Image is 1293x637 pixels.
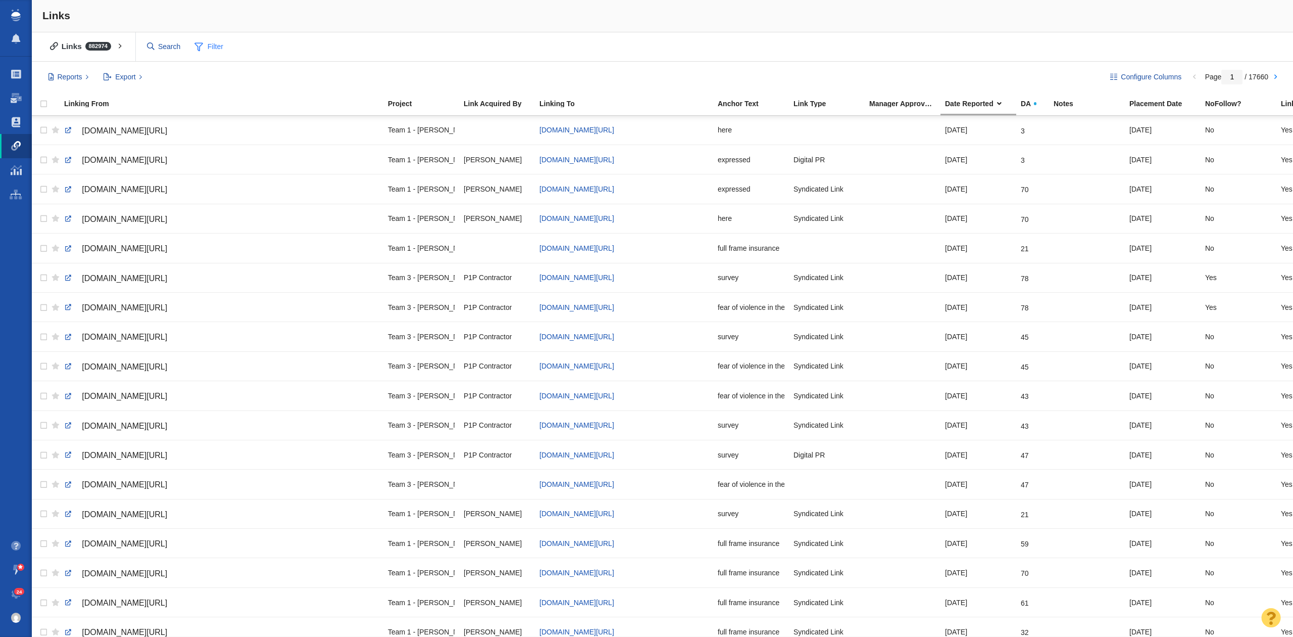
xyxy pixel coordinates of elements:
[945,326,1012,347] div: [DATE]
[1129,178,1196,200] div: [DATE]
[793,627,843,636] span: Syndicated Link
[539,214,614,222] a: [DOMAIN_NAME][URL]
[64,211,379,228] a: [DOMAIN_NAME][URL]
[539,628,614,636] span: [DOMAIN_NAME][URL]
[388,267,455,289] div: Team 3 - [PERSON_NAME] | Summer | [PERSON_NAME]\EMCI Wireless\EMCI Wireless - Digital PR - Do U.S...
[945,100,1020,109] a: Date Reported
[98,69,148,86] button: Export
[388,355,455,377] div: Team 3 - [PERSON_NAME] | Summer | [PERSON_NAME]\EMCI Wireless\EMCI Wireless - Digital PR - Do U.S...
[64,299,379,316] a: [DOMAIN_NAME][URL]
[388,100,463,107] div: Project
[539,539,614,548] a: [DOMAIN_NAME][URL]
[539,510,614,518] a: [DOMAIN_NAME][URL]
[1205,296,1272,318] div: Yes
[42,10,70,21] span: Links
[82,510,167,519] span: [DOMAIN_NAME][URL]
[459,292,535,322] td: P1P Contractor
[539,392,614,400] a: [DOMAIN_NAME][URL]
[539,569,614,577] a: [DOMAIN_NAME][URL]
[1021,296,1029,312] div: 78
[1129,385,1196,406] div: [DATE]
[793,450,825,460] span: Digital PR
[945,149,1012,170] div: [DATE]
[718,119,784,141] div: here
[539,451,614,459] a: [DOMAIN_NAME][URL]
[789,174,865,204] td: Syndicated Link
[464,185,522,194] span: [PERSON_NAME]
[1205,208,1272,230] div: No
[64,270,379,287] a: [DOMAIN_NAME][URL]
[945,591,1012,613] div: [DATE]
[793,100,868,109] a: Link Type
[459,322,535,351] td: P1P Contractor
[1021,532,1029,549] div: 59
[459,174,535,204] td: Taylor Raymond
[793,155,825,164] span: Digital PR
[1205,73,1268,81] span: Page / 17660
[539,185,614,193] span: [DOMAIN_NAME][URL]
[539,303,614,311] span: [DOMAIN_NAME][URL]
[789,322,865,351] td: Syndicated Link
[789,204,865,233] td: Syndicated Link
[1021,326,1029,342] div: 45
[718,591,784,613] div: full frame insurance
[1021,267,1029,283] div: 78
[539,156,614,164] span: [DOMAIN_NAME][URL]
[539,362,614,370] span: [DOMAIN_NAME][URL]
[64,181,379,198] a: [DOMAIN_NAME][URL]
[464,214,522,223] span: [PERSON_NAME]
[1129,591,1196,613] div: [DATE]
[1105,69,1187,86] button: Configure Columns
[1129,562,1196,583] div: [DATE]
[42,69,94,86] button: Reports
[1129,296,1196,318] div: [DATE]
[459,263,535,292] td: P1P Contractor
[1021,562,1029,578] div: 70
[388,415,455,436] div: Team 3 - [PERSON_NAME] | Summer | [PERSON_NAME]\EMCI Wireless\EMCI Wireless - Digital PR - Do U.S...
[718,562,784,583] div: full frame insurance
[464,100,538,107] div: Link Acquired By
[64,100,387,107] div: Linking From
[539,480,614,488] a: [DOMAIN_NAME][URL]
[1129,503,1196,525] div: [DATE]
[1021,621,1029,637] div: 32
[539,100,717,107] div: Linking To
[11,9,20,21] img: buzzstream_logo_iconsimple.png
[464,598,522,607] span: [PERSON_NAME]
[82,569,167,578] span: [DOMAIN_NAME][URL]
[64,595,379,612] a: [DOMAIN_NAME][URL]
[1205,326,1272,347] div: No
[1205,532,1272,554] div: No
[1054,100,1128,109] a: Notes
[1129,237,1196,259] div: [DATE]
[64,565,379,582] a: [DOMAIN_NAME][URL]
[1205,119,1272,141] div: No
[388,562,455,583] div: Team 1 - [PERSON_NAME] | [PERSON_NAME] | [PERSON_NAME]\Veracity (FLIP & Canopy)\Full Frame Insura...
[945,237,1012,259] div: [DATE]
[539,274,614,282] span: [DOMAIN_NAME][URL]
[945,100,1020,107] div: Date Reported
[1129,444,1196,466] div: [DATE]
[718,326,784,347] div: survey
[64,152,379,169] a: [DOMAIN_NAME][URL]
[1021,208,1029,224] div: 70
[1129,473,1196,495] div: [DATE]
[793,100,868,107] div: Link Type
[945,355,1012,377] div: [DATE]
[388,444,455,466] div: Team 3 - [PERSON_NAME] | Summer | [PERSON_NAME]\EMCI Wireless\EMCI Wireless - Digital PR - Do U.S...
[789,145,865,174] td: Digital PR
[459,558,535,587] td: Jim Miller
[1021,149,1025,165] div: 3
[789,292,865,322] td: Syndicated Link
[945,385,1012,406] div: [DATE]
[718,415,784,436] div: survey
[539,126,614,134] a: [DOMAIN_NAME][URL]
[1021,473,1029,489] div: 47
[539,333,614,341] span: [DOMAIN_NAME][URL]
[1021,237,1029,253] div: 21
[1129,119,1196,141] div: [DATE]
[718,296,784,318] div: fear of violence in the workplace
[82,362,167,371] span: [DOMAIN_NAME][URL]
